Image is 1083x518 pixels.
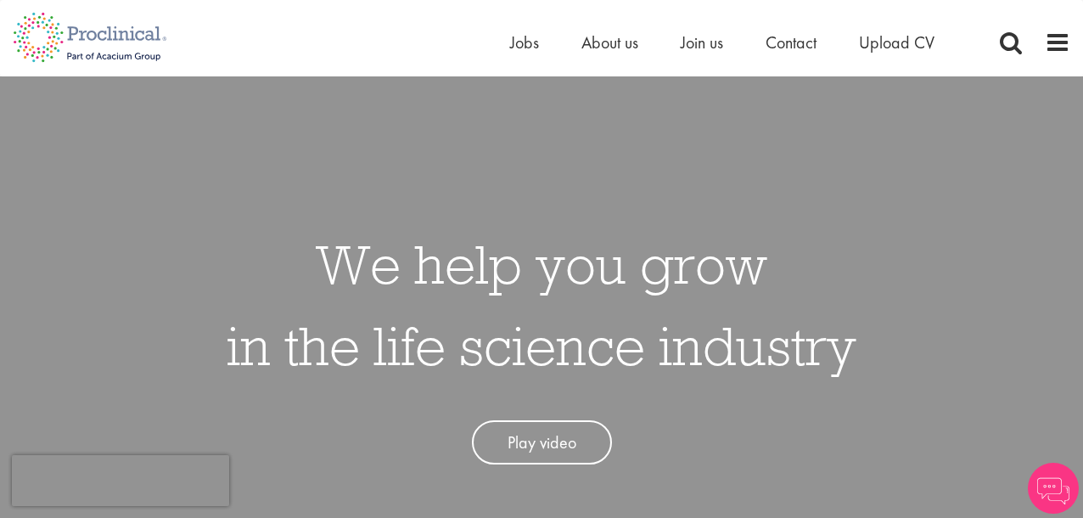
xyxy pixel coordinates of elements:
a: Play video [472,420,612,465]
img: Chatbot [1028,463,1079,514]
h1: We help you grow in the life science industry [227,223,856,386]
a: Jobs [510,31,539,53]
a: Join us [681,31,723,53]
a: About us [581,31,638,53]
a: Contact [766,31,816,53]
a: Upload CV [859,31,934,53]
